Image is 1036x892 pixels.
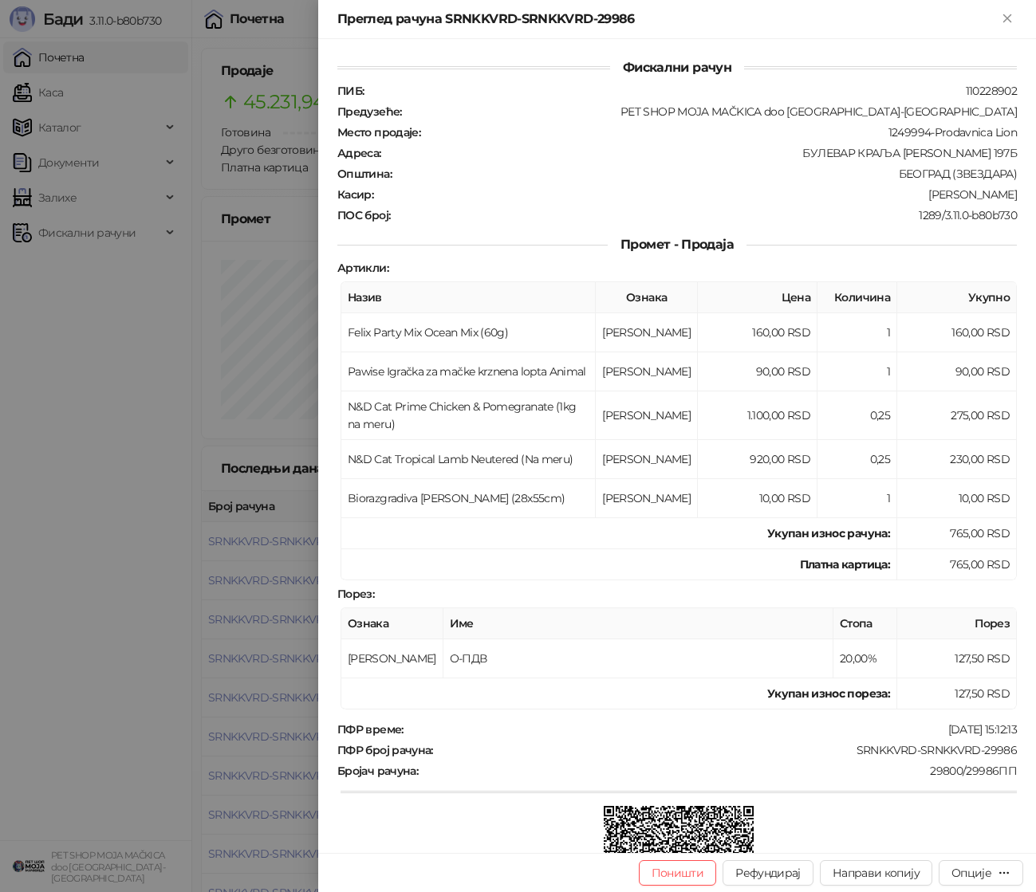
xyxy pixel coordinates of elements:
[800,557,890,572] strong: Платна картица :
[951,866,991,880] div: Опције
[897,479,1017,518] td: 10,00 RSD
[698,391,817,440] td: 1.100,00 RSD
[596,352,698,391] td: [PERSON_NAME]
[817,479,897,518] td: 1
[392,208,1018,222] div: 1289/3.11.0-b80b730
[698,282,817,313] th: Цена
[383,146,1018,160] div: БУЛЕВАР КРАЉА [PERSON_NAME] 197Б
[596,313,698,352] td: [PERSON_NAME]
[337,722,404,737] strong: ПФР време :
[341,282,596,313] th: Назив
[897,518,1017,549] td: 765,00 RSD
[337,10,998,29] div: Преглед рачуна SRNKKVRD-SRNKKVRD-29986
[341,639,443,678] td: [PERSON_NAME]
[337,587,374,601] strong: Порез :
[897,549,1017,580] td: 765,00 RSD
[596,391,698,440] td: [PERSON_NAME]
[698,313,817,352] td: 160,00 RSD
[443,608,833,639] th: Име
[639,860,717,886] button: Поништи
[608,237,746,252] span: Промет - Продаја
[897,352,1017,391] td: 90,00 RSD
[337,208,390,222] strong: ПОС број :
[897,440,1017,479] td: 230,00 RSD
[422,125,1018,139] div: 1249994-Prodavnica Lion
[337,167,392,181] strong: Општина :
[833,866,920,880] span: Направи копију
[998,10,1017,29] button: Close
[365,84,1018,98] div: 110228902
[897,391,1017,440] td: 275,00 RSD
[435,743,1018,757] div: SRNKKVRD-SRNKKVRD-29986
[897,608,1017,639] th: Порез
[897,282,1017,313] th: Укупно
[341,440,596,479] td: N&D Cat Tropical Lamb Neutered (Na meru)
[817,313,897,352] td: 1
[817,352,897,391] td: 1
[939,860,1023,886] button: Опције
[341,391,596,440] td: N&D Cat Prime Chicken & Pomegranate (1kg na meru)
[767,526,890,540] strong: Укупан износ рачуна :
[420,764,1018,778] div: 29800/29986ПП
[337,743,433,757] strong: ПФР број рачуна :
[337,187,373,202] strong: Касир :
[337,261,388,275] strong: Артикли :
[337,764,418,778] strong: Бројач рачуна :
[341,313,596,352] td: Felix Party Mix Ocean Mix (60g)
[443,639,833,678] td: О-ПДВ
[897,678,1017,709] td: 127,50 RSD
[897,313,1017,352] td: 160,00 RSD
[404,104,1018,119] div: PET SHOP MOJA MAČKICA doo [GEOGRAPHIC_DATA]-[GEOGRAPHIC_DATA]
[393,167,1018,181] div: БЕОГРАД (ЗВЕЗДАРА)
[698,440,817,479] td: 920,00 RSD
[698,352,817,391] td: 90,00 RSD
[817,391,897,440] td: 0,25
[897,639,1017,678] td: 127,50 RSD
[817,282,897,313] th: Количина
[337,146,381,160] strong: Адреса :
[341,608,443,639] th: Ознака
[723,860,813,886] button: Рефундирај
[820,860,932,886] button: Направи копију
[337,125,420,139] strong: Место продаје :
[767,686,890,701] strong: Укупан износ пореза:
[341,479,596,518] td: Biorazgradiva [PERSON_NAME] (28x55cm)
[375,187,1018,202] div: [PERSON_NAME]
[337,104,402,119] strong: Предузеће :
[596,440,698,479] td: [PERSON_NAME]
[698,479,817,518] td: 10,00 RSD
[817,440,897,479] td: 0,25
[610,60,744,75] span: Фискални рачун
[341,352,596,391] td: Pawise Igračka za mačke krznena lopta Animal
[596,282,698,313] th: Ознака
[405,722,1018,737] div: [DATE] 15:12:13
[833,639,897,678] td: 20,00%
[596,479,698,518] td: [PERSON_NAME]
[833,608,897,639] th: Стопа
[337,84,364,98] strong: ПИБ :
